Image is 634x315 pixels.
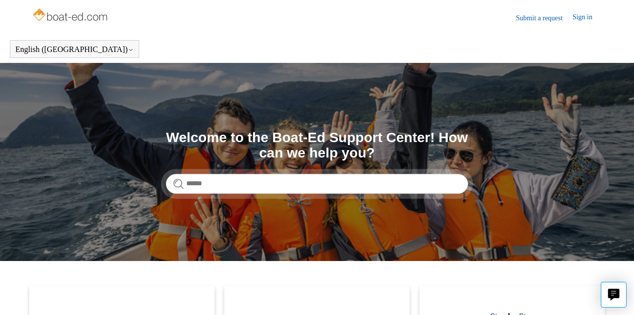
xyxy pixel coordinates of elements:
button: English ([GEOGRAPHIC_DATA]) [15,45,134,54]
img: Boat-Ed Help Center home page [32,6,110,26]
button: Live chat [601,282,627,308]
input: Search [166,174,468,194]
a: Sign in [573,12,602,24]
h1: Welcome to the Boat-Ed Support Center! How can we help you? [166,130,468,161]
a: Submit a request [516,13,573,23]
